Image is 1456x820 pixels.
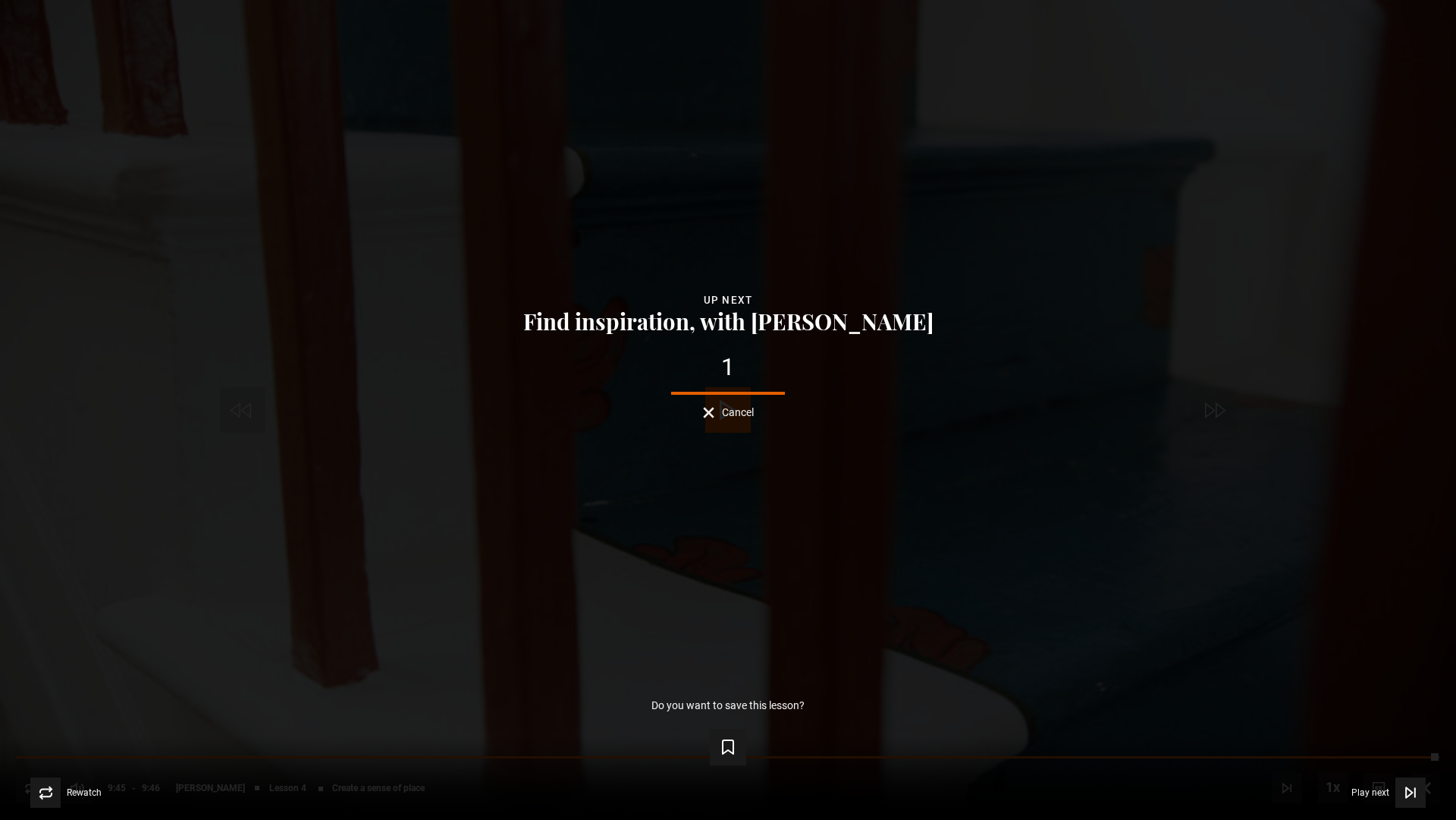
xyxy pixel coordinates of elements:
span: Play next [1351,788,1389,797]
button: Play next [1351,777,1426,808]
button: Find inspiration, with [PERSON_NAME] [519,309,938,333]
div: 1 [24,355,1432,380]
span: Cancel [722,407,754,418]
div: Up next [24,292,1432,309]
span: Rewatch [67,788,102,797]
button: Rewatch [30,777,102,808]
button: Cancel [703,407,754,418]
p: Do you want to save this lesson? [651,700,805,711]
